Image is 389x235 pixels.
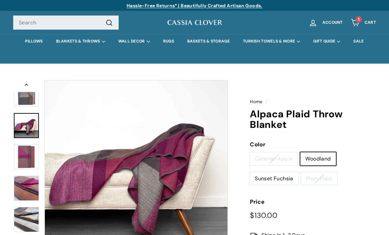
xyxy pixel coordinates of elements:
[127,3,262,9] a: Hassle-Free Returns* | Beautifully Crafted Artisan Goods.
[14,82,39,107] img: Alpaca Plaid Throw Blanket
[250,99,263,104] a: Home
[250,98,376,105] nav: breadcrumbs
[300,152,336,165] label: Woodland
[250,140,376,149] label: Color
[307,34,347,49] summary: GIFT GUIDE
[250,211,277,220] span: $130.00
[322,20,343,25] span: Account
[14,207,39,232] img: Alpaca Plaid Throw Blanket
[18,34,49,49] a: PILLOWS
[347,13,380,32] a: Cart
[49,34,112,49] summary: BLANKETS & THROWS
[236,34,307,49] summary: TURKISH TOWELS & MORE
[264,99,269,104] span: /
[347,34,370,49] a: SALE
[14,176,39,201] img: Alpaca Plaid Throw Blanket
[13,15,119,30] input: Search
[250,152,298,165] label: Caramel Apple
[358,17,360,22] span: 1
[305,13,347,32] a: Account
[13,80,40,92] button: Previous
[14,144,39,169] img: Alpaca Plaid Throw Blanket
[14,113,39,138] a: Alpaca Plaid Throw Blanket
[250,109,376,130] h1: Alpaca Plaid Throw Blanket
[181,34,236,49] a: BASKETS & STORAGE
[250,197,376,206] label: Price
[250,172,298,185] label: Sunset Fuchsia
[157,34,181,49] a: RUGS
[301,172,337,185] label: Plum Plaid
[112,34,157,49] summary: WALL DECOR
[365,20,376,25] span: Cart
